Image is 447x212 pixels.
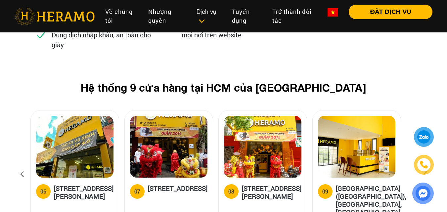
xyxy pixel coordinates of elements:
[100,5,143,28] a: Về chúng tôi
[41,81,406,94] h2: Hệ thống 9 cửa hàng tại HCM của [GEOGRAPHIC_DATA]
[267,5,322,28] a: Trở thành đối tác
[54,184,113,200] h5: [STREET_ADDRESS][PERSON_NAME]
[198,18,205,24] img: subToggleIcon
[228,188,234,195] div: 08
[36,30,46,40] img: checked.svg
[148,184,207,197] h5: [STREET_ADDRESS]
[36,116,113,178] img: heramo-314-le-van-viet-phuong-tang-nhon-phu-b-quan-9
[318,116,395,178] img: heramo-parc-villa-dai-phuoc-island-dong-nai
[227,5,267,28] a: Tuyển dụng
[328,8,338,17] img: vn-flag.png
[15,8,95,25] img: heramo-logo.png
[419,160,428,169] img: phone-icon
[130,116,207,178] img: heramo-15a-duong-so-2-phuong-an-khanh-thu-duc
[415,156,433,174] a: phone-icon
[343,9,432,15] a: ĐẶT DỊCH VỤ
[40,188,46,195] div: 06
[52,30,152,50] p: Dung dịch nhập khẩu, an toàn cho giày
[322,188,328,195] div: 09
[349,5,432,19] button: ĐẶT DỊCH VỤ
[242,184,301,200] h5: [STREET_ADDRESS][PERSON_NAME]
[134,188,140,195] div: 07
[143,5,191,28] a: Nhượng quyền
[197,7,221,25] div: Dịch vụ
[224,116,301,178] img: heramo-398-duong-hoang-dieu-phuong-2-quan-4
